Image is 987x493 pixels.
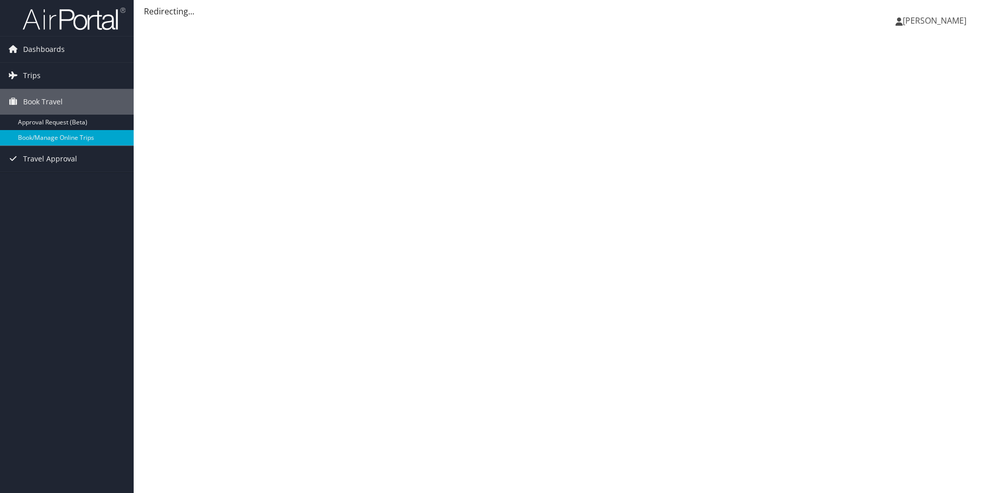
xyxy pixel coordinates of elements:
[23,7,125,31] img: airportal-logo.png
[23,89,63,115] span: Book Travel
[23,36,65,62] span: Dashboards
[144,5,977,17] div: Redirecting...
[23,63,41,88] span: Trips
[895,5,977,36] a: [PERSON_NAME]
[903,15,966,26] span: [PERSON_NAME]
[23,146,77,172] span: Travel Approval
